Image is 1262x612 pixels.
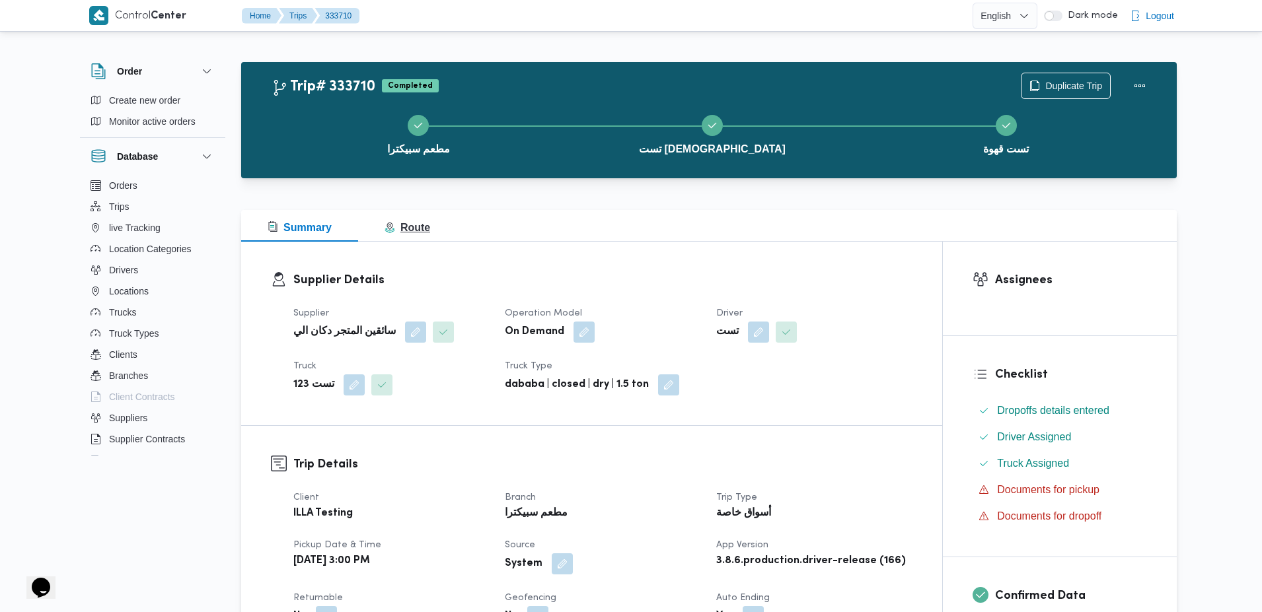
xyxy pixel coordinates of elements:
span: Route [385,222,430,233]
span: Location Categories [109,241,192,257]
svg: Step 2 is complete [707,120,718,131]
button: Dropoffs details entered [973,400,1147,421]
span: Returnable [293,594,343,602]
span: Documents for pickup [997,484,1099,495]
b: Completed [388,82,433,90]
button: Actions [1127,73,1153,99]
span: Supplier Contracts [109,431,185,447]
h2: Trip# 333710 [272,79,375,96]
button: Truck Types [85,323,220,344]
span: Supplier [293,309,329,318]
button: Branches [85,365,220,386]
button: Trucks [85,302,220,323]
span: Branch [505,493,536,502]
span: Logout [1146,8,1174,24]
button: Duplicate Trip [1021,73,1111,99]
h3: Order [117,63,142,79]
button: Suppliers [85,407,220,428]
span: Devices [109,452,142,468]
span: Trip Type [716,493,757,502]
span: Truck Type [505,362,552,370]
b: ILLA Testing [293,506,353,522]
img: X8yXhbKr1z7QwAAAABJRU5ErkJggg== [89,6,108,25]
span: تست قهوة [983,141,1029,157]
span: Truck Assigned [997,456,1069,471]
span: Orders [109,178,137,193]
b: [DATE] 3:00 PM [293,553,370,569]
button: Supplier Contracts [85,428,220,450]
div: Database [80,175,225,461]
span: Geofencing [505,594,556,602]
span: Dropoffs details entered [997,403,1109,419]
span: Driver [716,309,743,318]
span: Documents for dropoff [997,510,1101,522]
b: On Demand [505,324,564,340]
b: dababa | closed | dry | 1.5 ton [505,377,649,393]
span: Source [505,541,535,549]
span: Auto Ending [716,594,770,602]
span: Operation Model [505,309,582,318]
button: Create new order [85,90,220,111]
h3: Supplier Details [293,271,912,289]
button: Clients [85,344,220,365]
button: تست [DEMOGRAPHIC_DATA] [566,99,860,168]
button: 333710 [315,8,359,24]
b: سائقين المتجر دكان الي [293,324,396,340]
span: Truck Assigned [997,458,1069,469]
button: Documents for pickup [973,479,1147,500]
span: Driver Assigned [997,429,1071,445]
div: Order [80,90,225,137]
b: 3.8.6.production.driver-release (166) [716,553,906,569]
button: Drivers [85,259,220,281]
button: Database [91,149,215,164]
b: مطعم سبيكترا [505,506,568,522]
button: Logout [1125,3,1179,29]
span: Trucks [109,304,136,320]
span: مطعم سبيكترا [387,141,450,157]
button: Monitor active orders [85,111,220,132]
button: Driver Assigned [973,426,1147,448]
h3: Confirmed Data [995,587,1147,605]
span: Trips [109,199,130,215]
h3: Assignees [995,271,1147,289]
span: Monitor active orders [109,114,196,129]
b: تست 123 [293,377,334,393]
span: Duplicate Trip [1045,78,1102,94]
iframe: chat widget [13,559,56,599]
button: Home [242,8,281,24]
svg: Step 1 is complete [413,120,424,131]
span: Completed [382,79,439,92]
span: Client Contracts [109,389,175,405]
svg: Step 3 is complete [1001,120,1012,131]
button: Truck Assigned [973,453,1147,474]
h3: Trip Details [293,456,912,473]
h3: Database [117,149,158,164]
span: Driver Assigned [997,431,1071,442]
b: أسواق خاصة [716,506,771,522]
span: Client [293,493,319,502]
button: Locations [85,281,220,302]
span: Pickup date & time [293,541,381,549]
b: System [505,556,542,572]
span: Branches [109,368,148,384]
span: Create new order [109,92,180,108]
span: Clients [109,347,137,362]
button: Client Contracts [85,386,220,407]
span: Suppliers [109,410,147,426]
button: live Tracking [85,217,220,238]
button: Orders [85,175,220,196]
b: تست [716,324,739,340]
button: Devices [85,450,220,471]
span: Documents for dropoff [997,508,1101,524]
span: Dark mode [1062,11,1118,21]
button: Documents for dropoff [973,506,1147,527]
button: Order [91,63,215,79]
button: Trips [279,8,317,24]
span: Locations [109,283,149,299]
button: Location Categories [85,238,220,259]
span: Truck [293,362,316,370]
span: Truck Types [109,325,159,341]
h3: Checklist [995,366,1147,384]
span: Documents for pickup [997,482,1099,498]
